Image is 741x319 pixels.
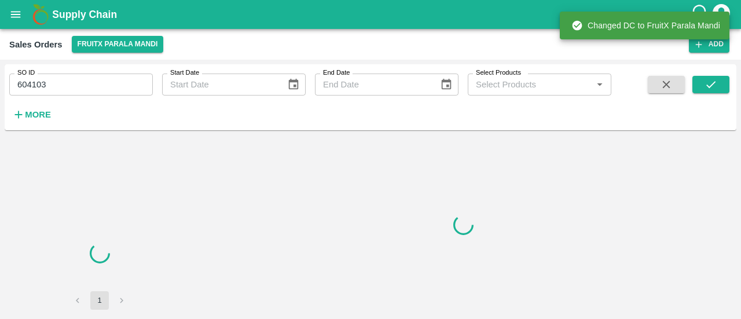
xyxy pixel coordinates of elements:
nav: pagination navigation [67,291,133,310]
button: Open [592,77,607,92]
img: logo [29,3,52,26]
button: Choose date [283,74,305,96]
div: Changed DC to FruitX Parala Mandi [571,15,720,36]
button: More [9,105,54,124]
label: Start Date [170,68,199,78]
label: End Date [323,68,350,78]
label: SO ID [17,68,35,78]
b: Supply Chain [52,9,117,20]
button: Add [689,36,729,53]
div: Sales Orders [9,37,63,52]
input: Enter SO ID [9,74,153,96]
input: End Date [315,74,431,96]
input: Start Date [162,74,278,96]
a: Supply Chain [52,6,691,23]
div: customer-support [691,4,711,25]
strong: More [25,110,51,119]
button: Choose date [435,74,457,96]
input: Select Products [471,77,589,92]
button: open drawer [2,1,29,28]
button: page 1 [90,291,109,310]
label: Select Products [476,68,521,78]
div: account of current user [711,2,732,27]
button: Select DC [72,36,164,53]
